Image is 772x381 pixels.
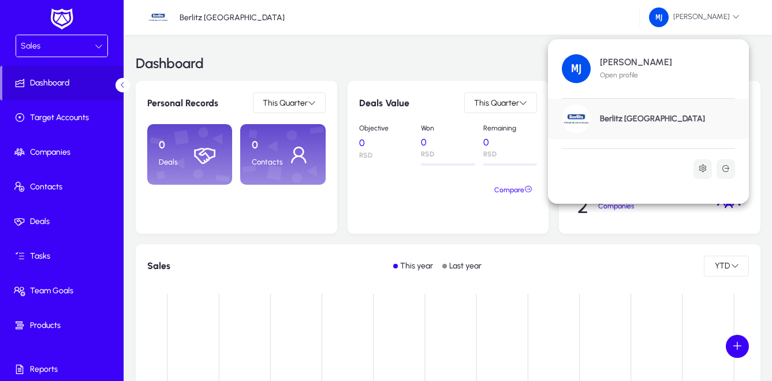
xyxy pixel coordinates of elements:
img: Berlitz Serbia [562,104,591,133]
p: Open profile [600,70,672,80]
img: Marija [562,54,591,83]
a: [PERSON_NAME]Open profile [548,48,749,89]
h1: [PERSON_NAME] [600,57,672,68]
h1: Berlitz [GEOGRAPHIC_DATA] [600,114,705,124]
